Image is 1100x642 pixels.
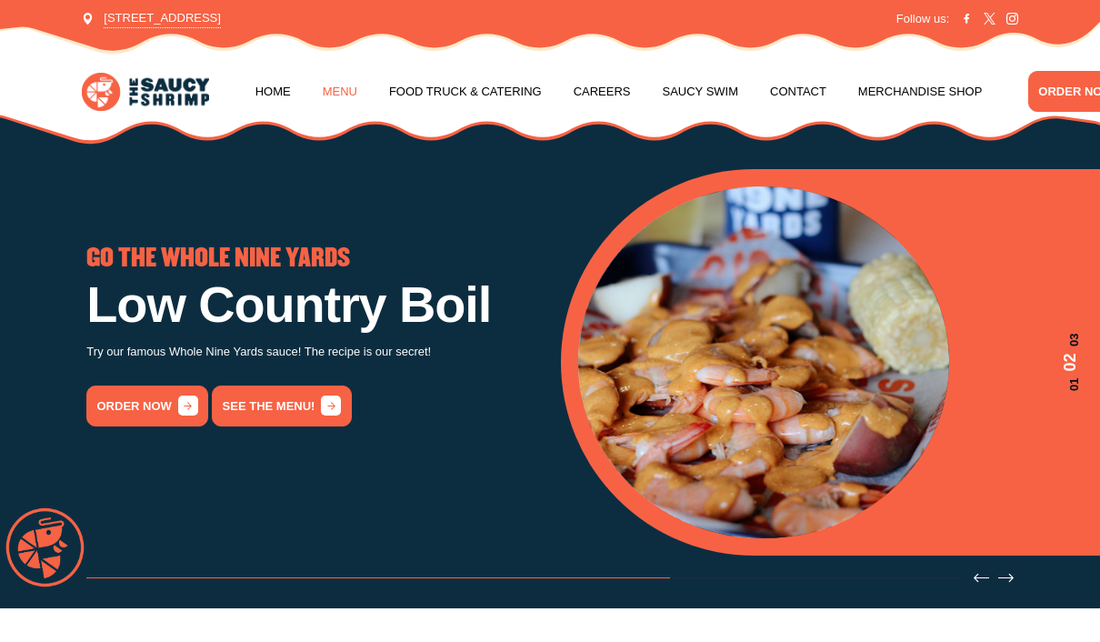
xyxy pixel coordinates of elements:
button: Next slide [998,570,1014,586]
img: Banner Image [578,186,949,538]
span: 02 [1058,353,1083,371]
a: order now [86,386,208,426]
span: Follow us: [896,10,950,28]
span: 03 [1058,334,1083,346]
a: See the menu! [212,386,351,426]
div: 2 / 3 [578,186,1083,538]
h1: Low Country Boil [86,279,539,330]
a: Contact [770,57,826,126]
img: logo [82,73,209,111]
span: GO THE WHOLE NINE YARDS [86,247,350,270]
div: 2 / 3 [86,247,539,426]
a: Food Truck & Catering [389,57,542,126]
a: Menu [323,57,357,126]
a: Merchandise Shop [858,57,983,126]
a: Saucy Swim [662,57,738,126]
span: 01 [1058,377,1083,390]
a: Careers [574,57,631,126]
button: Previous slide [974,570,989,586]
a: Home [255,57,291,126]
p: Try our famous Whole Nine Yards sauce! The recipe is our secret! [86,342,539,363]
